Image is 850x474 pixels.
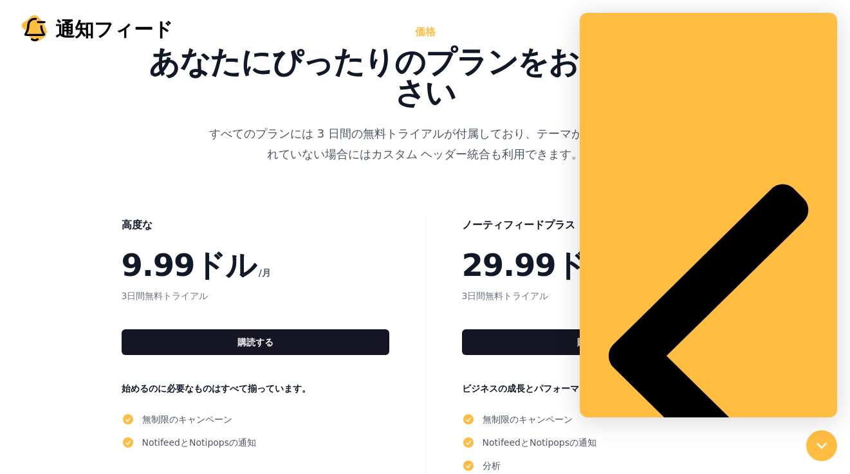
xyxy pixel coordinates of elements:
font: 高度な [122,219,152,231]
font: 無制限のキャンペーン [483,414,573,424]
font: /月 [259,268,271,278]
button: 購読する [462,329,729,355]
font: ノーティフィードプラス [462,219,575,231]
img: あなたの会社 [19,14,50,45]
font: 通知フィード [55,18,173,41]
font: 価格 [415,26,436,38]
iframe: gist-メッセンジャー-iframe [580,13,837,417]
font: ビジネスの成長とパフォーマンスの追跡に不可欠なツール。 [462,383,705,394]
font: 購読する [577,337,613,347]
font: 始めるのに必要なものはすべて揃っています。 [122,383,311,394]
font: 購読する [237,337,273,347]
font: NotifeedとNotipopsの通知 [142,437,257,448]
font: 9.99ドル [122,247,256,283]
font: 3日間無料トライアル [122,291,208,301]
iframe: gist-メッセンジャー-バブル-iframe [806,430,837,461]
font: NotifeedとNotipopsの通知 [483,437,597,448]
font: すべてのプランには 3 日間の無料トライアルが付属しており、テーマがサポートされていない場合にはカスタム ヘッダー統合も利用できます。 [209,127,641,161]
font: あなたにぴったりのプランをお選びください [149,44,701,111]
font: 分析 [483,460,501,471]
font: 無制限のキャンペーン [142,414,232,424]
button: 購読する [122,329,389,355]
font: 29.99ドル [462,247,617,283]
font: 3日間無料トライアル [462,291,549,301]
